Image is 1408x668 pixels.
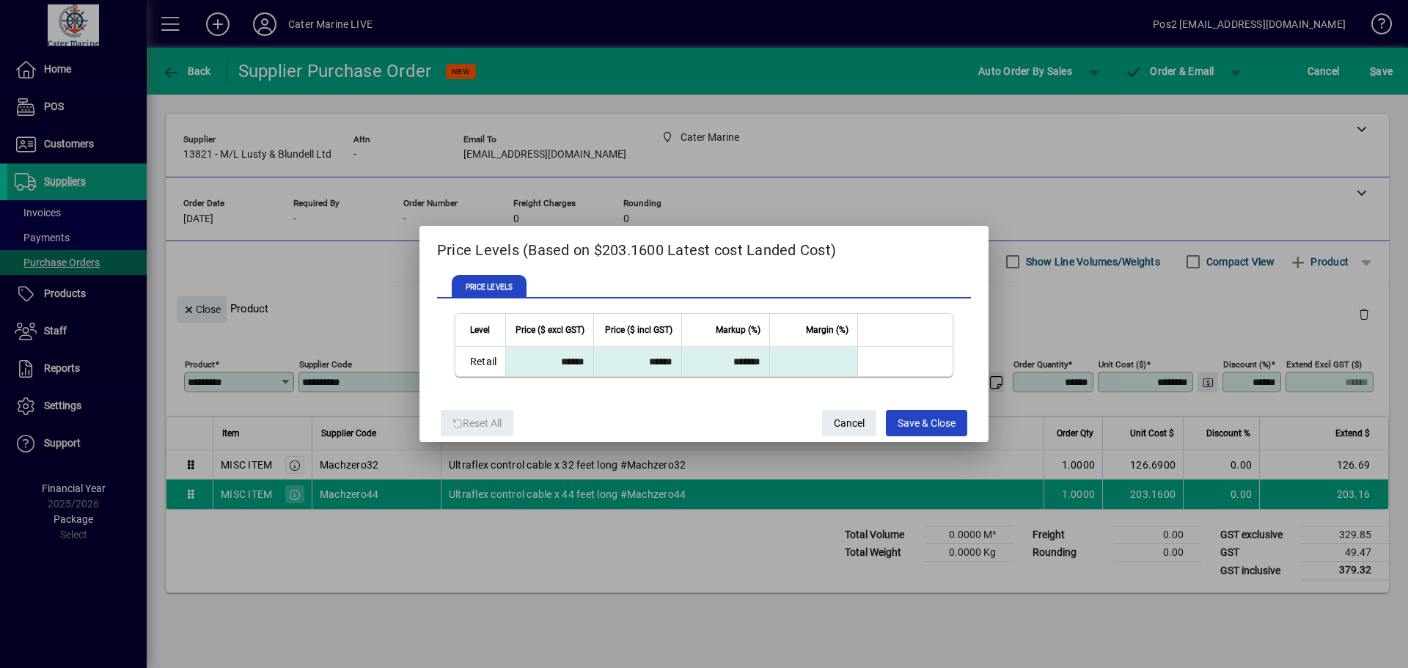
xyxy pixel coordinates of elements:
h2: Price Levels (Based on $203.1600 Latest cost Landed Cost) [419,226,989,268]
span: Save & Close [898,411,956,436]
span: Markup (%) [716,322,760,338]
button: Cancel [822,410,876,436]
span: Cancel [834,411,865,436]
span: Price ($ incl GST) [605,322,672,338]
span: PRICE LEVELS [452,275,527,298]
button: Save & Close [886,410,967,436]
span: Level [470,322,490,338]
span: Price ($ excl GST) [516,322,584,338]
td: Retail [455,347,506,376]
span: Margin (%) [806,322,848,338]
